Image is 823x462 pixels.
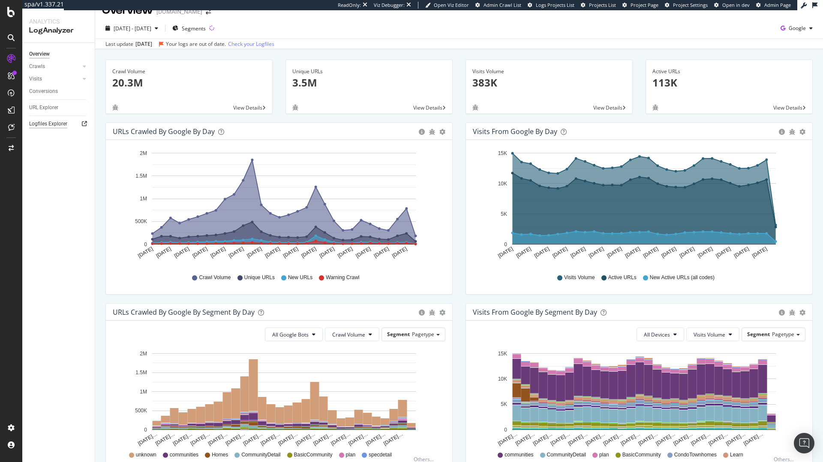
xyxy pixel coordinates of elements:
[588,246,605,259] text: [DATE]
[789,129,795,135] div: bug
[501,402,507,408] text: 5K
[173,246,190,259] text: [DATE]
[29,75,42,83] div: Visits
[29,75,80,83] a: Visits
[105,40,274,48] div: Last update
[498,351,507,357] text: 15K
[140,351,147,357] text: 2M
[294,451,333,459] span: BasicCommunity
[265,328,323,341] button: All Google Bots
[498,181,507,187] text: 10K
[581,2,616,9] a: Projects List
[102,21,162,35] button: [DATE] - [DATE]
[29,103,58,112] div: URL Explorer
[599,451,609,459] span: plan
[799,129,805,135] div: gear
[715,246,732,259] text: [DATE]
[29,103,89,112] a: URL Explorer
[686,328,739,341] button: Visits Volume
[288,274,312,281] span: New URLs
[170,451,198,459] span: communities
[210,246,227,259] text: [DATE]
[551,246,568,259] text: [DATE]
[674,451,717,459] span: CondoTownhomes
[144,427,147,433] text: 0
[694,331,725,338] span: Visits Volume
[608,274,637,281] span: Active URLs
[326,274,359,281] span: Warning Crawl
[504,241,507,247] text: 0
[794,433,814,453] div: Open Intercom Messenger
[722,2,750,8] span: Open in dev
[113,147,442,266] svg: A chart.
[112,104,118,110] div: bug
[113,308,255,316] div: URLs Crawled by Google By Segment By Day
[135,173,147,179] text: 1.5M
[439,129,445,135] div: gear
[156,7,202,16] div: [DOMAIN_NAME]
[665,2,708,9] a: Project Settings
[644,331,670,338] span: All Devices
[332,331,365,338] span: Crawl Volume
[631,2,658,8] span: Project Page
[292,68,446,75] div: Unique URLs
[570,246,587,259] text: [DATE]
[756,2,791,9] a: Admin Page
[650,274,715,281] span: New Active URLs (all codes)
[425,2,469,9] a: Open Viz Editor
[369,451,392,459] span: specdetail
[113,127,215,136] div: URLs Crawled by Google by day
[652,75,806,90] p: 113K
[166,40,226,48] div: Your logs are out of date.
[473,348,802,447] svg: A chart.
[29,62,80,71] a: Crawls
[498,376,507,382] text: 10K
[789,24,806,32] span: Google
[660,246,677,259] text: [DATE]
[593,104,622,111] span: View Details
[789,310,795,316] div: bug
[29,26,88,36] div: LogAnalyzer
[300,246,317,259] text: [DATE]
[536,2,574,8] span: Logs Projects List
[282,246,299,259] text: [DATE]
[272,331,309,338] span: All Google Bots
[355,246,372,259] text: [DATE]
[113,348,442,447] svg: A chart.
[589,2,616,8] span: Projects List
[547,451,586,459] span: CommunityDetail
[346,451,356,459] span: plan
[434,2,469,8] span: Open Viz Editor
[241,451,280,459] span: CommunityDetail
[439,310,445,316] div: gear
[391,246,408,259] text: [DATE]
[473,308,597,316] div: Visits from Google By Segment By Day
[140,389,147,395] text: 1M
[246,246,263,259] text: [DATE]
[135,370,147,376] text: 1.5M
[484,2,521,8] span: Admin Crawl List
[606,246,623,259] text: [DATE]
[473,147,802,266] svg: A chart.
[429,129,435,135] div: bug
[29,62,45,71] div: Crawls
[773,104,802,111] span: View Details
[498,150,507,156] text: 15K
[673,2,708,8] span: Project Settings
[29,119,89,128] a: Logfiles Explorer
[112,75,266,90] p: 20.3M
[652,104,658,110] div: bug
[29,50,89,59] a: Overview
[144,241,147,247] text: 0
[140,150,147,156] text: 2M
[622,451,661,459] span: BasicCommunity
[264,246,281,259] text: [DATE]
[228,246,245,259] text: [DATE]
[29,17,88,26] div: Analytics
[155,246,172,259] text: [DATE]
[419,129,425,135] div: circle-info
[429,310,435,316] div: bug
[169,21,209,35] button: Segments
